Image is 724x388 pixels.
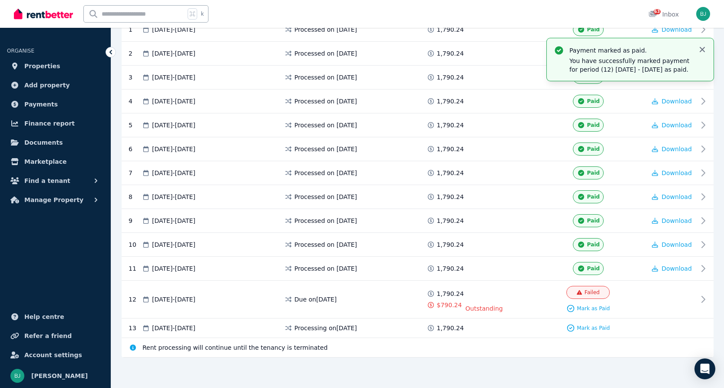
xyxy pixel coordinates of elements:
[142,343,327,352] span: Rent processing will continue until the tenancy is terminated
[437,240,464,249] span: 1,790.24
[587,265,600,272] span: Paid
[294,216,357,225] span: Processed on [DATE]
[587,217,600,224] span: Paid
[14,7,73,20] img: RentBetter
[437,324,464,332] span: 1,790.24
[294,145,357,153] span: Processed on [DATE]
[152,169,195,177] span: [DATE] - [DATE]
[437,264,464,273] span: 1,790.24
[7,48,34,54] span: ORGANISE
[652,145,692,153] button: Download
[31,371,88,381] span: [PERSON_NAME]
[294,324,357,332] span: Processing on [DATE]
[294,49,357,58] span: Processed on [DATE]
[437,301,462,309] span: $790.24
[7,96,104,113] a: Payments
[24,350,82,360] span: Account settings
[24,61,60,71] span: Properties
[577,325,610,332] span: Mark as Paid
[661,98,692,105] span: Download
[587,241,600,248] span: Paid
[7,76,104,94] a: Add property
[294,264,357,273] span: Processed on [DATE]
[294,97,357,106] span: Processed on [DATE]
[129,23,142,36] div: 1
[437,121,464,129] span: 1,790.24
[7,115,104,132] a: Finance report
[7,57,104,75] a: Properties
[129,95,142,108] div: 4
[587,169,600,176] span: Paid
[7,327,104,345] a: Refer a friend
[24,137,63,148] span: Documents
[24,331,72,341] span: Refer a friend
[652,240,692,249] button: Download
[201,10,204,17] span: k
[24,195,83,205] span: Manage Property
[24,99,58,109] span: Payments
[129,143,142,156] div: 6
[152,121,195,129] span: [DATE] - [DATE]
[129,47,142,60] div: 2
[587,98,600,105] span: Paid
[654,9,661,14] span: 63
[661,217,692,224] span: Download
[7,346,104,364] a: Account settings
[152,97,195,106] span: [DATE] - [DATE]
[152,49,195,58] span: [DATE] - [DATE]
[24,156,66,167] span: Marketplace
[466,304,503,313] span: Outstanding
[437,97,464,106] span: 1,790.24
[152,192,195,201] span: [DATE] - [DATE]
[7,172,104,189] button: Find a tenant
[152,324,195,332] span: [DATE] - [DATE]
[152,216,195,225] span: [DATE] - [DATE]
[661,26,692,33] span: Download
[437,145,464,153] span: 1,790.24
[661,241,692,248] span: Download
[652,169,692,177] button: Download
[437,25,464,34] span: 1,790.24
[24,118,75,129] span: Finance report
[7,134,104,151] a: Documents
[24,176,70,186] span: Find a tenant
[569,46,691,55] p: Payment marked as paid.
[129,214,142,227] div: 9
[648,10,679,19] div: Inbox
[652,192,692,201] button: Download
[7,153,104,170] a: Marketplace
[661,146,692,153] span: Download
[129,238,142,251] div: 10
[569,56,691,74] p: You have successfully marked payment for period (12) [DATE] - [DATE] as paid.
[661,265,692,272] span: Download
[437,73,464,82] span: 1,790.24
[652,264,692,273] button: Download
[294,192,357,201] span: Processed on [DATE]
[661,169,692,176] span: Download
[437,49,464,58] span: 1,790.24
[294,240,357,249] span: Processed on [DATE]
[294,73,357,82] span: Processed on [DATE]
[129,286,142,313] div: 12
[152,25,195,34] span: [DATE] - [DATE]
[652,216,692,225] button: Download
[7,308,104,325] a: Help centre
[585,289,600,296] span: Failed
[152,145,195,153] span: [DATE] - [DATE]
[129,324,142,332] div: 13
[652,25,692,34] button: Download
[661,122,692,129] span: Download
[294,25,357,34] span: Processed on [DATE]
[652,121,692,129] button: Download
[129,71,142,84] div: 3
[24,80,70,90] span: Add property
[694,358,715,379] div: Open Intercom Messenger
[10,369,24,383] img: Bom Jin
[577,305,610,312] span: Mark as Paid
[294,121,357,129] span: Processed on [DATE]
[294,169,357,177] span: Processed on [DATE]
[152,240,195,249] span: [DATE] - [DATE]
[152,264,195,273] span: [DATE] - [DATE]
[437,192,464,201] span: 1,790.24
[129,119,142,132] div: 5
